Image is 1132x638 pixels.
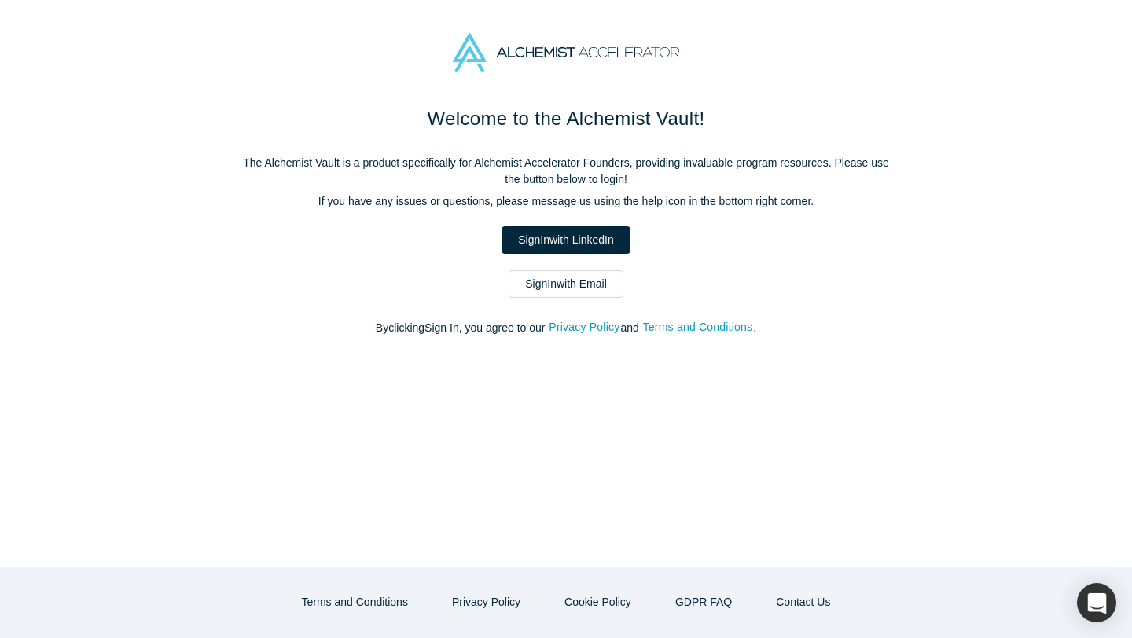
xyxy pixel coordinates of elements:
[436,588,537,616] button: Privacy Policy
[659,588,748,616] a: GDPR FAQ
[548,588,648,616] button: Cookie Policy
[285,588,424,616] button: Terms and Conditions
[759,588,847,616] button: Contact Us
[642,318,754,336] button: Terms and Conditions
[236,104,896,133] h1: Welcome to the Alchemist Vault!
[236,193,896,210] p: If you have any issues or questions, please message us using the help icon in the bottom right co...
[453,33,679,71] img: Alchemist Accelerator Logo
[236,155,896,188] p: The Alchemist Vault is a product specifically for Alchemist Accelerator Founders, providing inval...
[236,320,896,336] p: By clicking Sign In , you agree to our and .
[548,318,620,336] button: Privacy Policy
[502,226,630,254] a: SignInwith LinkedIn
[509,270,623,298] a: SignInwith Email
